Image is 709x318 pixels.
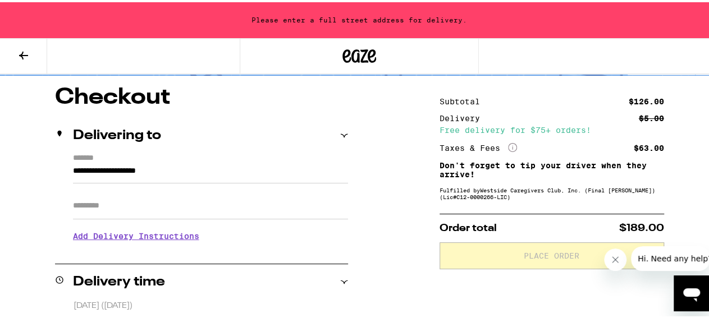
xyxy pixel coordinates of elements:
[440,112,488,120] div: Delivery
[440,95,488,103] div: Subtotal
[7,8,81,17] span: Hi. Need any help?
[440,159,664,177] p: Don't forget to tip your driver when they arrive!
[639,112,664,120] div: $5.00
[524,250,579,257] span: Place Order
[629,95,664,103] div: $126.00
[73,221,348,247] h3: Add Delivery Instructions
[55,84,348,107] h1: Checkout
[440,221,497,231] span: Order total
[73,247,348,256] p: We'll contact you at [PHONE_NUMBER] when we arrive
[440,240,664,267] button: Place Order
[440,141,517,151] div: Taxes & Fees
[634,142,664,150] div: $63.00
[619,221,664,231] span: $189.00
[74,298,348,309] p: [DATE] ([DATE])
[604,246,626,269] iframe: Close message
[440,124,664,132] div: Free delivery for $75+ orders!
[73,273,165,287] h2: Delivery time
[73,127,161,140] h2: Delivering to
[440,185,664,198] div: Fulfilled by Westside Caregivers Club, Inc. (Final [PERSON_NAME]) (Lic# C12-0000266-LIC )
